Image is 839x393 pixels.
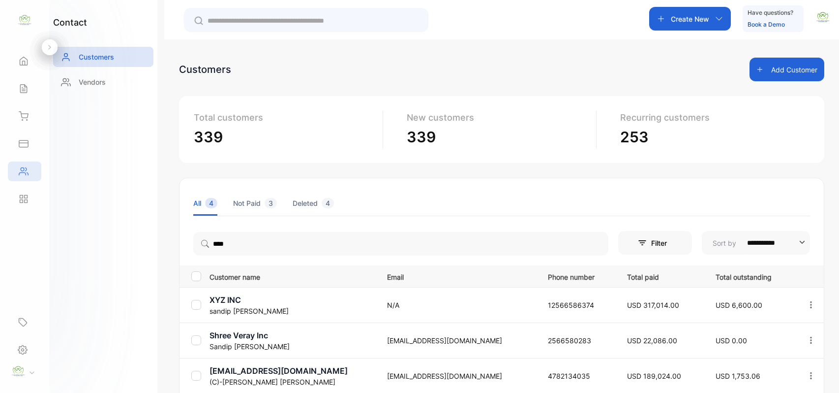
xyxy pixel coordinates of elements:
[387,371,528,381] p: [EMAIL_ADDRESS][DOMAIN_NAME]
[548,335,607,346] p: 2566580283
[210,365,375,377] p: [EMAIL_ADDRESS][DOMAIN_NAME]
[548,270,607,282] p: Phone number
[53,16,87,29] h1: contact
[627,270,695,282] p: Total paid
[627,372,681,380] span: USD 189,024.00
[79,52,114,62] p: Customers
[322,198,334,208] span: 4
[79,77,106,87] p: Vendors
[671,14,709,24] p: Create New
[53,47,153,67] a: Customers
[407,111,588,124] p: New customers
[179,62,231,77] div: Customers
[387,300,528,310] p: N/A
[798,352,839,393] iframe: LiveChat chat widget
[210,377,375,387] p: (C)-[PERSON_NAME] [PERSON_NAME]
[53,72,153,92] a: Vendors
[713,238,736,248] p: Sort by
[548,300,607,310] p: 12566586374
[716,270,786,282] p: Total outstanding
[716,336,747,345] span: USD 0.00
[265,198,277,208] span: 3
[194,126,375,148] p: 339
[548,371,607,381] p: 4782134035
[815,7,830,31] button: avatar
[210,270,375,282] p: Customer name
[210,341,375,352] p: Sandip [PERSON_NAME]
[702,231,810,255] button: Sort by
[407,126,588,148] p: 339
[620,126,802,148] p: 253
[210,306,375,316] p: sandip [PERSON_NAME]
[748,21,785,28] a: Book a Demo
[749,58,824,81] button: Add Customer
[716,301,762,309] span: USD 6,600.00
[193,191,217,216] li: All
[194,111,375,124] p: Total customers
[205,198,217,208] span: 4
[387,335,528,346] p: [EMAIL_ADDRESS][DOMAIN_NAME]
[293,191,334,216] li: Deleted
[11,364,26,379] img: profile
[233,191,277,216] li: Not Paid
[815,10,830,25] img: avatar
[627,301,679,309] span: USD 317,014.00
[387,270,528,282] p: Email
[210,329,375,341] p: Shree Veray Inc
[649,7,731,31] button: Create New
[210,294,375,306] p: XYZ INC
[620,111,802,124] p: Recurring customers
[627,336,677,345] span: USD 22,086.00
[17,13,32,28] img: logo
[748,8,793,18] p: Have questions?
[716,372,760,380] span: USD 1,753.06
